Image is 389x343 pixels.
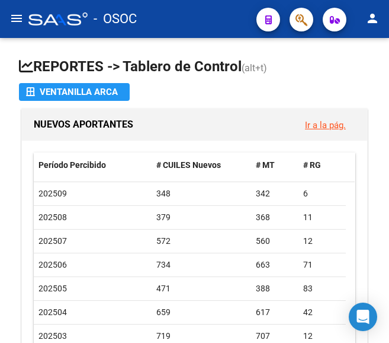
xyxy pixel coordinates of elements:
div: 560 [256,234,294,248]
span: 202503 [38,331,67,341]
div: 83 [303,282,341,296]
h1: REPORTES -> Tablero de Control [19,57,370,78]
mat-icon: person [365,11,380,26]
datatable-header-cell: Período Percibido [34,153,152,178]
div: 659 [156,306,247,319]
div: 6 [303,187,341,201]
div: 12 [303,234,341,248]
div: 663 [256,258,294,272]
span: 202509 [38,189,67,198]
a: Ir a la pág. [305,120,346,131]
div: 368 [256,211,294,224]
div: 379 [156,211,247,224]
div: 572 [156,234,247,248]
span: 202507 [38,236,67,246]
datatable-header-cell: # CUILES Nuevos [152,153,252,178]
span: # MT [256,160,275,170]
span: NUEVOS APORTANTES [34,119,133,130]
span: - OSOC [94,6,137,32]
div: 12 [303,329,341,343]
span: 202505 [38,284,67,293]
div: 734 [156,258,247,272]
span: # CUILES Nuevos [156,160,221,170]
div: 617 [256,306,294,319]
span: Período Percibido [38,160,106,170]
div: Ventanilla ARCA [26,83,123,101]
span: # RG [303,160,321,170]
div: 719 [156,329,247,343]
div: 342 [256,187,294,201]
span: 202508 [38,212,67,222]
div: 42 [303,306,341,319]
span: 202506 [38,260,67,269]
button: Ventanilla ARCA [19,83,130,101]
div: 71 [303,258,341,272]
button: Ir a la pág. [295,114,355,136]
mat-icon: menu [9,11,24,26]
div: 471 [156,282,247,296]
span: (alt+t) [242,62,267,74]
datatable-header-cell: # RG [298,153,346,178]
div: Open Intercom Messenger [349,303,377,331]
div: 388 [256,282,294,296]
datatable-header-cell: # MT [251,153,298,178]
div: 707 [256,329,294,343]
div: 348 [156,187,247,201]
span: 202504 [38,307,67,317]
div: 11 [303,211,341,224]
